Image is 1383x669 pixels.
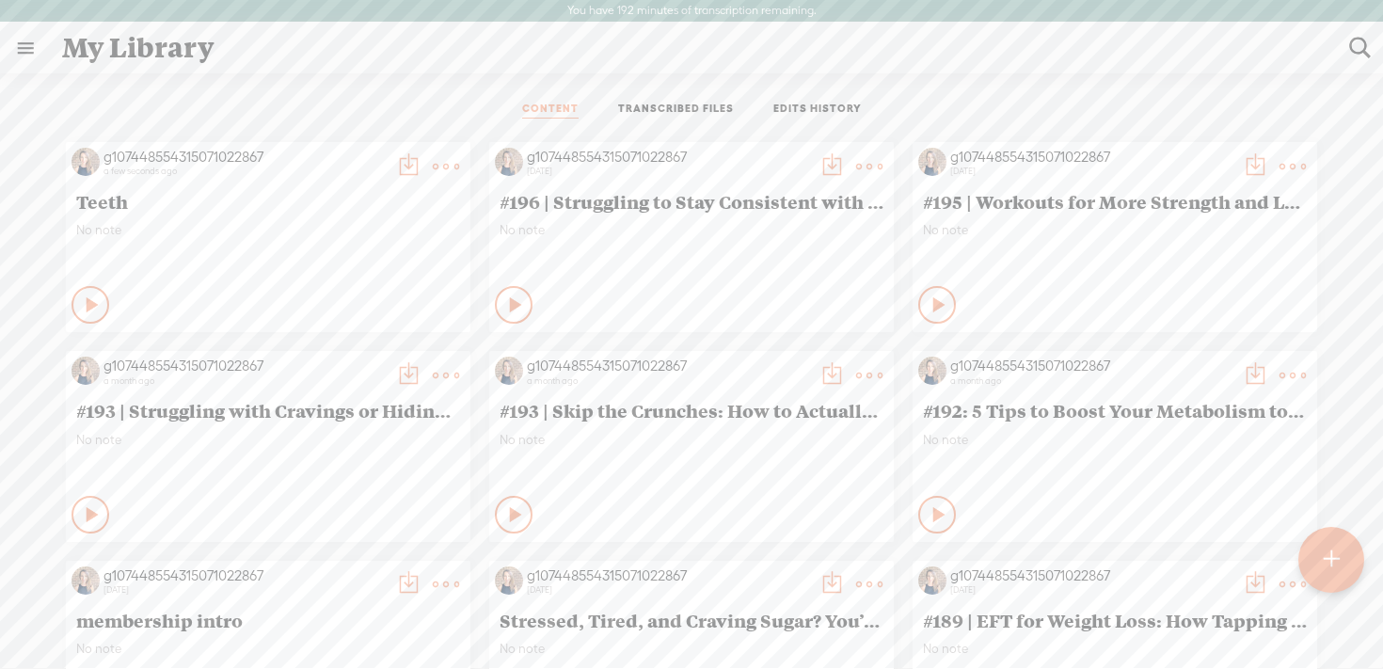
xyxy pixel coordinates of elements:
[103,357,386,375] div: g107448554315071022867
[500,399,883,422] span: #193 | Skip the Crunches: How to Actually Train Your Core After 40 to Lose [MEDICAL_DATA] & Get S...
[950,357,1232,375] div: g107448554315071022867
[103,584,386,596] div: [DATE]
[500,222,883,238] span: No note
[918,357,946,385] img: http%3A%2F%2Fres.cloudinary.com%2Ftrebble-fm%2Fimage%2Fupload%2Fv1687284412%2Fcom.trebble.trebble...
[49,24,1336,72] div: My Library
[495,357,523,385] img: http%3A%2F%2Fres.cloudinary.com%2Ftrebble-fm%2Fimage%2Fupload%2Fv1687284412%2Fcom.trebble.trebble...
[103,566,386,585] div: g107448554315071022867
[923,432,1307,448] span: No note
[527,375,809,387] div: a month ago
[76,190,460,213] span: Teeth
[76,222,460,238] span: No note
[567,4,817,19] label: You have 192 minutes of transcription remaining.
[500,432,883,448] span: No note
[76,432,460,448] span: No note
[527,166,809,177] div: [DATE]
[618,102,734,119] a: TRANSCRIBED FILES
[950,148,1232,167] div: g107448554315071022867
[923,609,1307,631] span: #189 | EFT for Weight Loss: How Tapping Helps Reduce Cravings, Stress, and Shame So You Can Feel ...
[72,357,100,385] img: http%3A%2F%2Fres.cloudinary.com%2Ftrebble-fm%2Fimage%2Fupload%2Fv1687284412%2Fcom.trebble.trebble...
[103,166,386,177] div: a few seconds ago
[103,375,386,387] div: a month ago
[495,148,523,176] img: http%3A%2F%2Fres.cloudinary.com%2Ftrebble-fm%2Fimage%2Fupload%2Fv1687284412%2Fcom.trebble.trebble...
[72,148,100,176] img: http%3A%2F%2Fres.cloudinary.com%2Ftrebble-fm%2Fimage%2Fupload%2Fv1687284412%2Fcom.trebble.trebble...
[923,399,1307,422] span: #192: 5 Tips to Boost Your Metabolism to Burn Fat, Lose Weight, and Get Healthy for Women over 40
[950,566,1232,585] div: g107448554315071022867
[500,190,883,213] span: #196 | Struggling to Stay Consistent with Weight Loss and Healthy Habits? Here’s What Actually Works
[950,375,1232,387] div: a month ago
[76,641,460,657] span: No note
[495,566,523,595] img: http%3A%2F%2Fres.cloudinary.com%2Ftrebble-fm%2Fimage%2Fupload%2Fv1687284412%2Fcom.trebble.trebble...
[72,566,100,595] img: http%3A%2F%2Fres.cloudinary.com%2Ftrebble-fm%2Fimage%2Fupload%2Fv1687284412%2Fcom.trebble.trebble...
[527,584,809,596] div: [DATE]
[522,102,579,119] a: CONTENT
[500,641,883,657] span: No note
[918,148,946,176] img: http%3A%2F%2Fres.cloudinary.com%2Ftrebble-fm%2Fimage%2Fupload%2Fv1687284412%2Fcom.trebble.trebble...
[950,584,1232,596] div: [DATE]
[918,566,946,595] img: http%3A%2F%2Fres.cloudinary.com%2Ftrebble-fm%2Fimage%2Fupload%2Fv1687284412%2Fcom.trebble.trebble...
[76,609,460,631] span: membership intro
[950,166,1232,177] div: [DATE]
[923,222,1307,238] span: No note
[500,609,883,631] span: Stressed, Tired, and Craving Sugar? You’re Not Alone- [PERSON_NAME]
[527,357,809,375] div: g107448554315071022867
[923,190,1307,213] span: #195 | Workouts for More Strength and Less Burnout: How to Exercise Smarter in Your 40s and Beyond
[103,148,386,167] div: g107448554315071022867
[527,148,809,167] div: g107448554315071022867
[76,399,460,422] span: #193 | Struggling with Cravings or Hiding Your Eating? Here's What to Do Instead {Healthy Weight ...
[527,566,809,585] div: g107448554315071022867
[923,641,1307,657] span: No note
[773,102,862,119] a: EDITS HISTORY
